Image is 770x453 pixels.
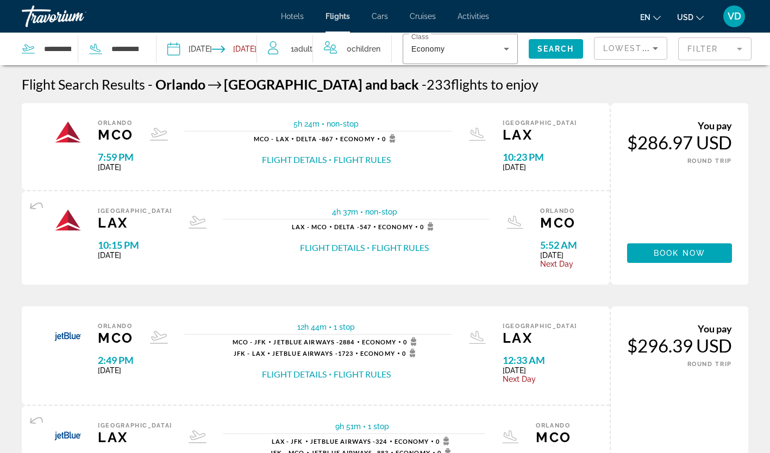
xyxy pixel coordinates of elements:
[273,338,339,345] span: JetBlue Airways -
[720,5,748,28] button: User Menu
[292,223,327,230] span: LAX - MCO
[540,215,577,231] span: MCO
[422,76,427,92] span: -
[503,151,577,163] span: 10:23 PM
[233,338,267,345] span: MCO - JFK
[98,163,134,172] span: [DATE]
[272,438,303,445] span: LAX - JFK
[603,44,673,53] span: Lowest Price
[403,337,420,346] span: 0
[529,39,583,59] button: Search
[22,76,145,92] h1: Flight Search Results
[627,243,732,263] a: Book now
[98,366,134,375] span: [DATE]
[540,207,577,215] span: Orlando
[687,361,733,368] span: ROUND TRIP
[98,251,172,260] span: [DATE]
[98,127,134,143] span: MCO
[368,422,389,431] span: 1 stop
[540,239,577,251] span: 5:52 AM
[536,429,577,445] span: MCO
[262,154,327,166] button: Flight Details
[402,349,419,357] span: 0
[148,76,153,92] span: -
[654,249,705,257] span: Book now
[310,438,376,445] span: JetBlue Airways -
[167,33,212,65] button: Depart date: Nov 6, 2025
[334,323,355,331] span: 1 stop
[540,251,577,260] span: [DATE]
[678,37,752,61] button: Filter
[503,330,577,346] span: LAX
[503,354,577,366] span: 12:33 AM
[332,207,358,216] span: 4h 37m
[325,12,350,21] span: Flights
[294,45,312,53] span: Adult
[98,330,134,346] span: MCO
[296,135,322,142] span: Delta -
[347,41,380,56] span: 0
[503,323,577,330] span: [GEOGRAPHIC_DATA]
[98,354,134,366] span: 2:49 PM
[98,429,172,445] span: LAX
[98,422,172,429] span: [GEOGRAPHIC_DATA]
[422,76,451,92] span: 233
[420,222,437,231] span: 0
[458,12,489,21] a: Activities
[503,366,577,375] span: [DATE]
[627,335,732,356] div: $296.39 USD
[334,154,391,166] button: Flight Rules
[334,368,391,380] button: Flight Rules
[98,323,134,330] span: Orlando
[254,135,289,142] span: MCO - LAX
[334,223,360,230] span: Delta -
[372,242,429,254] button: Flight Rules
[281,12,304,21] a: Hotels
[378,223,413,230] span: Economy
[395,438,429,445] span: Economy
[411,34,429,41] mat-label: Class
[335,422,361,431] span: 9h 51m
[503,375,577,383] span: Next Day
[728,11,741,22] span: VD
[98,239,172,251] span: 10:15 PM
[272,350,353,357] span: 1723
[293,119,320,128] span: 5h 24m
[411,45,445,53] span: Economy
[212,33,256,65] button: Return date: Nov 9, 2025
[451,76,539,92] span: flights to enjoy
[22,2,130,30] a: Travorium
[503,127,577,143] span: LAX
[687,158,733,165] span: ROUND TRIP
[310,438,387,445] span: 324
[436,437,453,445] span: 0
[98,207,172,215] span: [GEOGRAPHIC_DATA]
[372,12,388,21] a: Cars
[362,338,397,345] span: Economy
[503,119,577,127] span: [GEOGRAPHIC_DATA]
[365,76,419,92] span: and back
[234,350,265,357] span: JFK - LAX
[540,260,577,268] span: Next Day
[677,13,693,22] span: USD
[98,215,172,231] span: LAX
[352,45,380,53] span: Children
[273,338,354,345] span: 2884
[224,76,362,92] span: [GEOGRAPHIC_DATA]
[365,207,397,216] span: non-stop
[627,119,732,131] div: You pay
[296,135,333,142] span: 867
[603,42,658,55] mat-select: Sort by
[327,119,359,128] span: non-stop
[272,350,338,357] span: JetBlue Airways -
[410,12,436,21] a: Cruises
[627,131,732,153] div: $286.97 USD
[297,323,327,331] span: 12h 44m
[640,13,650,22] span: en
[503,163,577,172] span: [DATE]
[627,323,732,335] div: You pay
[98,119,134,127] span: Orlando
[155,76,205,92] span: Orlando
